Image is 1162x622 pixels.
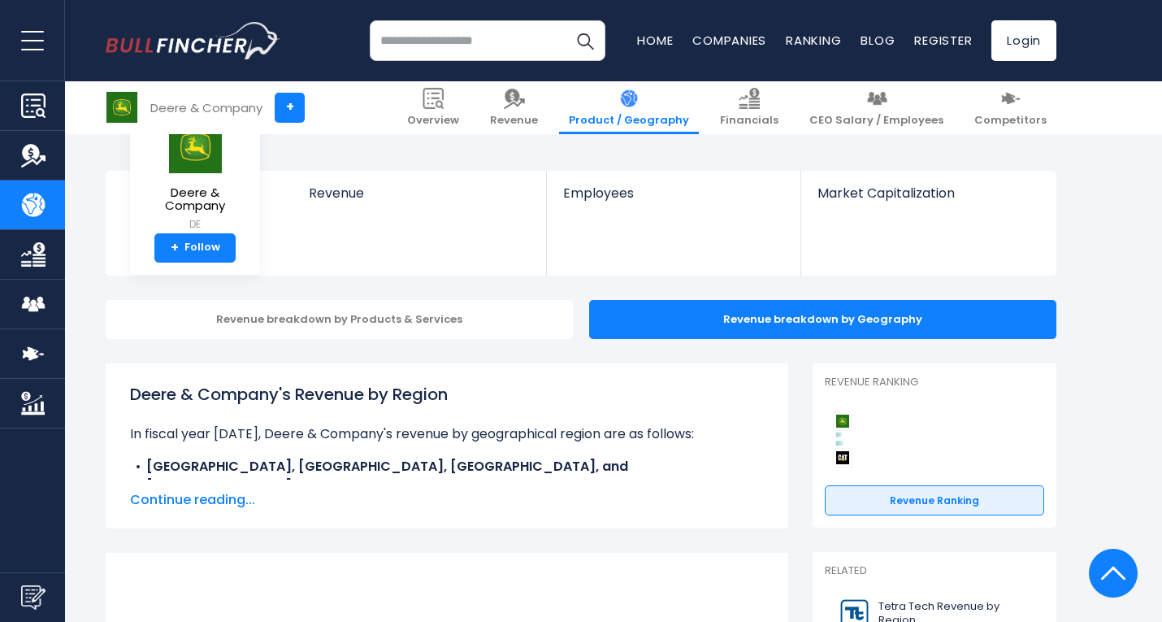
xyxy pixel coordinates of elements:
a: Revenue [480,81,548,134]
a: Market Capitalization [801,171,1055,228]
h1: Deere & Company's Revenue by Region [130,382,764,407]
img: DE logo [106,92,137,123]
a: +Follow [154,233,236,263]
span: Financials [720,114,778,128]
span: Continue reading... [130,490,764,510]
p: In fiscal year [DATE], Deere & Company's revenue by geographical region are as follows: [130,424,764,444]
a: Go to homepage [106,22,280,59]
span: Market Capitalization [817,185,1038,201]
a: + [275,93,305,123]
a: Product / Geography [559,81,699,134]
a: Competitors [965,81,1056,134]
span: Revenue [309,185,531,201]
p: Related [825,564,1044,578]
span: Deere & Company [143,186,247,213]
p: Revenue Ranking [825,376,1044,389]
div: Revenue breakdown by Geography [589,300,1056,339]
span: Revenue [490,114,538,128]
button: Search [565,20,605,61]
img: Deere & Company competitors logo [833,411,852,431]
a: Companies [692,32,766,49]
span: Overview [407,114,459,128]
div: Revenue breakdown by Products & Services [106,300,573,339]
span: Product / Geography [569,114,689,128]
a: Deere & Company DE [142,119,248,233]
img: bullfincher logo [106,22,280,59]
a: Home [637,32,673,49]
a: Register [914,32,972,49]
b: [GEOGRAPHIC_DATA], [GEOGRAPHIC_DATA], [GEOGRAPHIC_DATA], and [GEOGRAPHIC_DATA]: [146,457,628,495]
img: Caterpillar competitors logo [833,448,852,468]
img: DE logo [167,120,223,174]
span: Competitors [974,114,1047,128]
a: Employees [547,171,800,228]
a: Revenue [293,171,547,228]
a: Blog [861,32,895,49]
span: CEO Salary / Employees [809,114,943,128]
li: $4.36 B [130,457,764,496]
a: Overview [397,81,469,134]
a: CEO Salary / Employees [800,81,953,134]
strong: + [171,241,179,255]
div: Deere & Company [150,98,262,117]
span: Employees [563,185,783,201]
small: DE [143,217,247,232]
a: Revenue Ranking [825,485,1044,516]
a: Financials [710,81,788,134]
a: Ranking [786,32,841,49]
a: Login [991,20,1056,61]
